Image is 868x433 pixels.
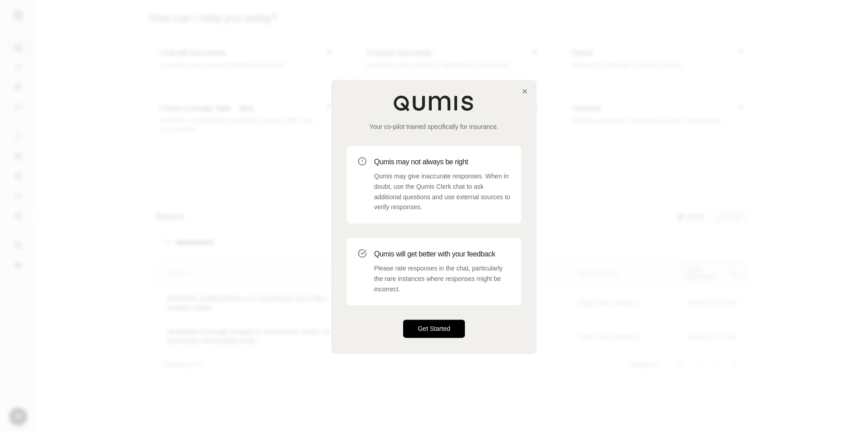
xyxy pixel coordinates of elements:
p: Qumis may give inaccurate responses. When in doubt, use the Qumis Clerk chat to ask additional qu... [374,171,510,212]
p: Please rate responses in the chat, particularly the rare instances where responses might be incor... [374,263,510,294]
img: Qumis Logo [393,95,475,111]
h3: Qumis may not always be right [374,157,510,167]
button: Get Started [403,320,465,338]
p: Your co-pilot trained specifically for insurance. [347,122,521,131]
h3: Qumis will get better with your feedback [374,249,510,260]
